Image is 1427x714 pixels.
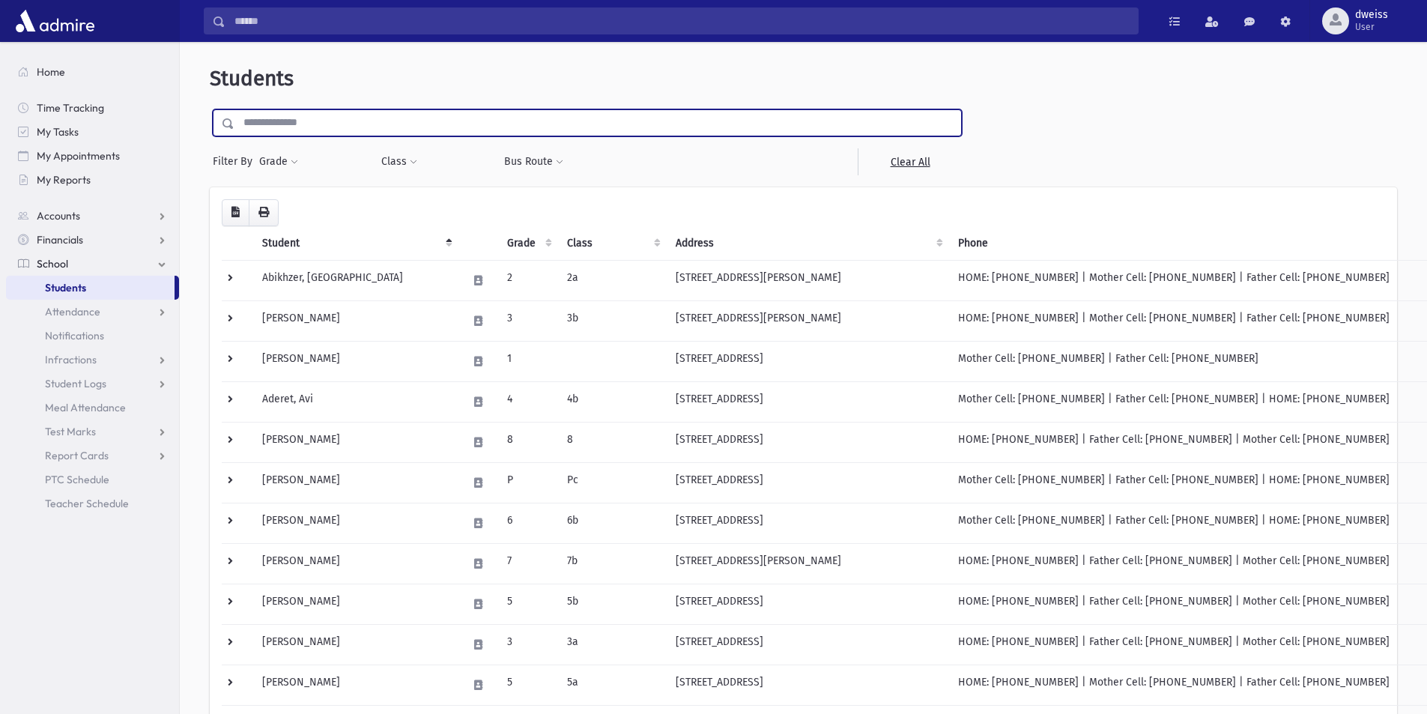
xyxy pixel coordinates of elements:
td: 2 [498,260,558,300]
a: Meal Attendance [6,396,179,420]
span: My Reports [37,173,91,187]
td: 3 [498,624,558,665]
td: 7 [498,543,558,584]
th: Address: activate to sort column ascending [667,226,949,261]
a: Home [6,60,179,84]
img: AdmirePro [12,6,98,36]
td: [STREET_ADDRESS][PERSON_NAME] [667,260,949,300]
td: [STREET_ADDRESS] [667,462,949,503]
button: Grade [258,148,299,175]
td: [STREET_ADDRESS] [667,584,949,624]
td: [PERSON_NAME] [253,665,458,705]
td: 3a [558,624,667,665]
a: Infractions [6,348,179,372]
a: Student Logs [6,372,179,396]
td: [PERSON_NAME] [253,300,458,341]
td: [PERSON_NAME] [253,584,458,624]
a: Teacher Schedule [6,491,179,515]
a: My Tasks [6,120,179,144]
th: Student: activate to sort column descending [253,226,458,261]
a: Test Marks [6,420,179,444]
span: Students [45,281,86,294]
button: Bus Route [503,148,564,175]
input: Search [225,7,1138,34]
td: [PERSON_NAME] [253,503,458,543]
span: Filter By [213,154,258,169]
td: [STREET_ADDRESS] [667,665,949,705]
span: PTC Schedule [45,473,109,486]
td: [PERSON_NAME] [253,341,458,381]
span: Test Marks [45,425,96,438]
td: 5 [498,584,558,624]
button: CSV [222,199,249,226]
td: 5a [558,665,667,705]
td: P [498,462,558,503]
td: [STREET_ADDRESS][PERSON_NAME] [667,300,949,341]
span: My Appointments [37,149,120,163]
td: 6b [558,503,667,543]
span: Attendance [45,305,100,318]
td: 3 [498,300,558,341]
td: [STREET_ADDRESS] [667,381,949,422]
span: Home [37,65,65,79]
span: dweiss [1355,9,1388,21]
a: Clear All [858,148,962,175]
span: Report Cards [45,449,109,462]
td: [STREET_ADDRESS][PERSON_NAME] [667,543,949,584]
span: Notifications [45,329,104,342]
span: Accounts [37,209,80,223]
td: Pc [558,462,667,503]
span: Students [210,66,294,91]
td: [PERSON_NAME] [253,462,458,503]
td: 4b [558,381,667,422]
a: Accounts [6,204,179,228]
td: [PERSON_NAME] [253,543,458,584]
td: Aderet, Avi [253,381,458,422]
td: [PERSON_NAME] [253,624,458,665]
td: [STREET_ADDRESS] [667,422,949,462]
a: Attendance [6,300,179,324]
td: 3b [558,300,667,341]
span: Infractions [45,353,97,366]
th: Class: activate to sort column ascending [558,226,667,261]
td: 2a [558,260,667,300]
td: 6 [498,503,558,543]
a: Financials [6,228,179,252]
span: Financials [37,233,83,246]
a: Notifications [6,324,179,348]
td: [STREET_ADDRESS] [667,503,949,543]
td: [STREET_ADDRESS] [667,341,949,381]
td: 5 [498,665,558,705]
span: User [1355,21,1388,33]
span: My Tasks [37,125,79,139]
a: Report Cards [6,444,179,468]
td: 5b [558,584,667,624]
span: Teacher Schedule [45,497,129,510]
td: 8 [558,422,667,462]
a: My Reports [6,168,179,192]
span: Meal Attendance [45,401,126,414]
td: [PERSON_NAME] [253,422,458,462]
td: Abikhzer, [GEOGRAPHIC_DATA] [253,260,458,300]
span: Student Logs [45,377,106,390]
span: School [37,257,68,270]
th: Grade: activate to sort column ascending [498,226,558,261]
td: 8 [498,422,558,462]
a: PTC Schedule [6,468,179,491]
button: Class [381,148,418,175]
td: 7b [558,543,667,584]
td: 4 [498,381,558,422]
td: 1 [498,341,558,381]
a: School [6,252,179,276]
a: My Appointments [6,144,179,168]
td: [STREET_ADDRESS] [667,624,949,665]
span: Time Tracking [37,101,104,115]
a: Students [6,276,175,300]
button: Print [249,199,279,226]
a: Time Tracking [6,96,179,120]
